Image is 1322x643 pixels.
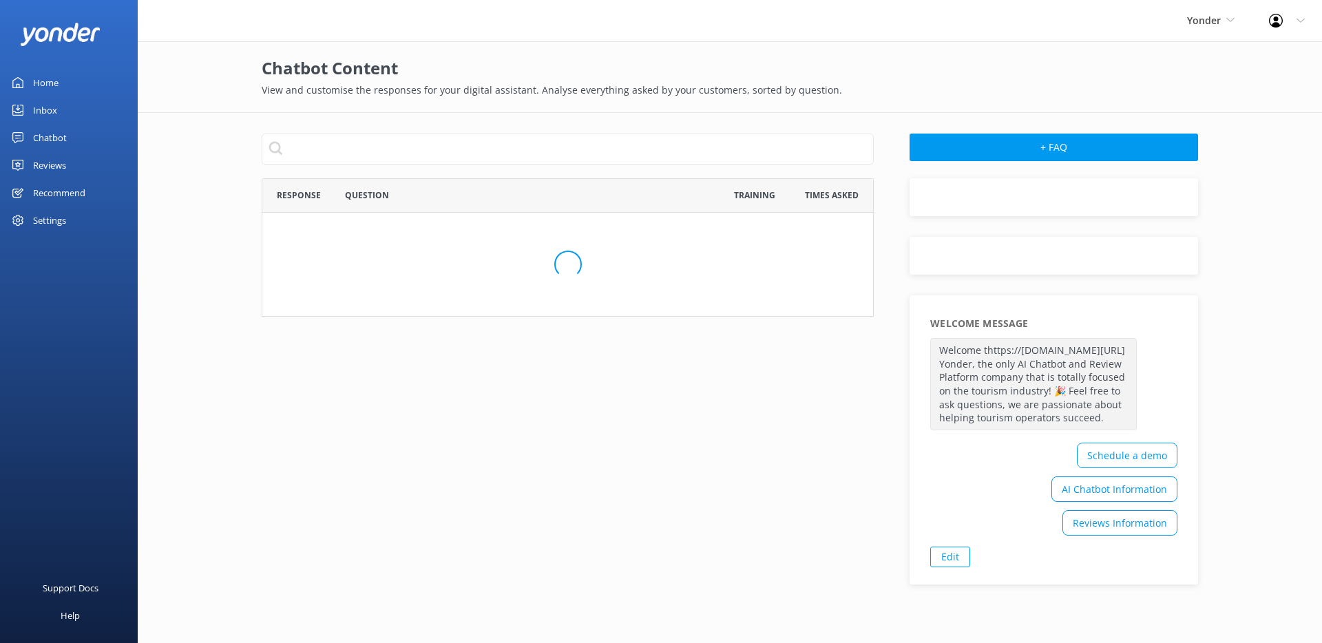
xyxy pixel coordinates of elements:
[1051,476,1177,502] div: AI Chatbot Information
[930,547,970,567] a: Edit
[21,23,100,45] img: yonder-white-logo.png
[910,134,1198,161] button: + FAQ
[43,574,98,602] div: Support Docs
[61,602,80,629] div: Help
[805,189,859,202] span: Times Asked
[33,151,66,179] div: Reviews
[1077,443,1177,468] div: Schedule a demo
[1062,510,1177,536] div: Reviews Information
[262,55,1198,81] h2: Chatbot Content
[33,96,57,124] div: Inbox
[262,213,874,316] div: grid
[930,316,1028,331] h5: Welcome Message
[734,189,775,202] span: Training
[33,179,85,207] div: Recommend
[345,189,389,202] span: Question
[262,83,1198,98] p: View and customise the responses for your digital assistant. Analyse everything asked by your cus...
[33,124,67,151] div: Chatbot
[33,207,66,234] div: Settings
[1187,14,1221,27] span: Yonder
[33,69,59,96] div: Home
[277,189,321,202] span: Response
[930,338,1137,430] p: Welcome thttps://[DOMAIN_NAME][URL] Yonder, the only AI Chatbot and Review Platform company that ...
